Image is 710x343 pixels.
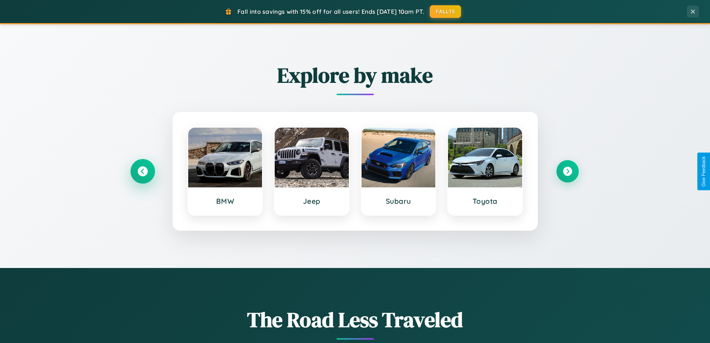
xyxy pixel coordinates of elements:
[196,197,255,206] h3: BMW
[282,197,341,206] h3: Jeep
[455,197,515,206] h3: Toyota
[132,305,579,334] h1: The Road Less Traveled
[430,5,461,18] button: FALL15
[132,61,579,90] h2: Explore by make
[369,197,428,206] h3: Subaru
[701,156,706,187] div: Give Feedback
[237,8,424,15] span: Fall into savings with 15% off for all users! Ends [DATE] 10am PT.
